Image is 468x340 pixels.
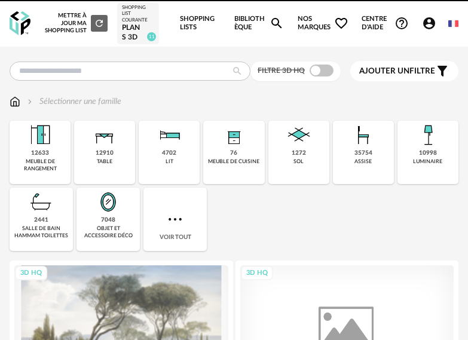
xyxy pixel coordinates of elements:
div: sol [293,158,304,165]
a: Shopping List courante Plans 3D 11 [122,5,154,42]
img: Sol.png [285,121,313,149]
img: Salle%20de%20bain.png [27,188,56,216]
span: Refresh icon [94,20,105,26]
img: Table.png [90,121,119,149]
div: lit [166,158,173,165]
div: Voir tout [143,188,207,251]
span: 11 [147,32,156,41]
img: more.7b13dc1.svg [166,210,185,229]
img: Miroir.png [94,188,123,216]
div: meuble de cuisine [208,158,259,165]
span: Centre d'aideHelp Circle Outline icon [362,15,409,32]
span: Account Circle icon [422,16,442,30]
div: 1272 [292,149,306,157]
div: 12633 [31,149,49,157]
img: svg+xml;base64,PHN2ZyB3aWR0aD0iMTYiIGhlaWdodD0iMTYiIHZpZXdCb3g9IjAgMCAxNiAxNiIgZmlsbD0ibm9uZSIgeG... [25,96,35,108]
div: 2441 [34,216,48,224]
div: 76 [230,149,237,157]
img: fr [448,19,458,29]
div: Sélectionner une famille [25,96,121,108]
div: luminaire [413,158,442,165]
div: assise [354,158,372,165]
img: OXP [10,11,30,36]
img: Assise.png [349,121,378,149]
div: 7048 [101,216,115,224]
span: Help Circle Outline icon [394,16,409,30]
div: Shopping List courante [122,5,154,23]
img: Meuble%20de%20rangement.png [26,121,54,149]
span: Account Circle icon [422,16,436,30]
div: Mettre à jour ma Shopping List [44,12,108,34]
span: Heart Outline icon [334,16,348,30]
div: objet et accessoire déco [80,225,136,239]
span: Ajouter un [359,67,409,75]
div: 3D HQ [15,266,47,281]
img: Literie.png [155,121,183,149]
div: 4702 [162,149,176,157]
img: Luminaire.png [414,121,442,149]
img: Rangement.png [219,121,248,149]
div: 10998 [419,149,437,157]
div: meuble de rangement [13,158,67,172]
div: 12910 [96,149,114,157]
div: 35754 [354,149,372,157]
button: Ajouter unfiltre Filter icon [350,61,458,81]
span: Magnify icon [270,16,284,30]
div: Plans 3D [122,23,154,42]
div: salle de bain hammam toilettes [13,225,69,239]
span: Filtre 3D HQ [258,67,305,74]
span: Filter icon [435,64,449,78]
span: filtre [359,66,435,76]
div: 3D HQ [241,266,273,281]
div: table [97,158,112,165]
img: svg+xml;base64,PHN2ZyB3aWR0aD0iMTYiIGhlaWdodD0iMTciIHZpZXdCb3g9IjAgMCAxNiAxNyIgZmlsbD0ibm9uZSIgeG... [10,96,20,108]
